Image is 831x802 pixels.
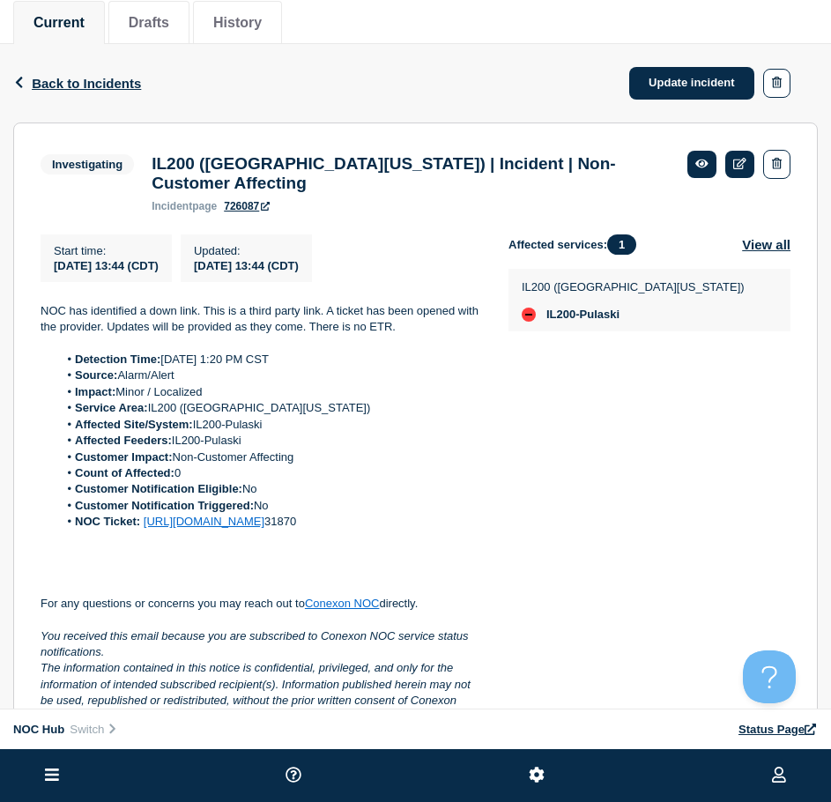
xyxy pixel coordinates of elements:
[75,368,117,382] strong: Source:
[58,368,481,383] li: Alarm/Alert
[41,596,480,612] p: For any questions or concerns you may reach out to directly.
[58,400,481,416] li: IL200 ([GEOGRAPHIC_DATA][US_STATE])
[152,200,192,212] span: incident
[75,353,160,366] strong: Detection Time:
[522,280,745,293] p: IL200 ([GEOGRAPHIC_DATA][US_STATE])
[743,650,796,703] iframe: Help Scout Beacon - Open
[58,465,481,481] li: 0
[629,67,754,100] a: Update incident
[546,308,620,322] span: IL200-Pulaski
[75,401,148,414] strong: Service Area:
[64,722,123,737] button: Switch
[522,308,536,322] div: down
[58,417,481,433] li: IL200-Pulaski
[75,434,172,447] strong: Affected Feeders:
[75,466,174,479] strong: Count of Affected:
[58,449,481,465] li: Non-Customer Affecting
[41,629,471,658] em: You received this email because you are subscribed to Conexon NOC service status notifications.
[13,76,141,91] button: Back to Incidents
[41,154,134,175] span: Investigating
[224,200,270,212] a: 726087
[33,15,85,31] button: Current
[54,259,159,272] span: [DATE] 13:44 (CDT)
[58,384,481,400] li: Minor / Localized
[508,234,645,255] span: Affected services:
[738,723,818,736] a: Status Page
[305,597,380,610] a: Conexon NOC
[129,15,169,31] button: Drafts
[194,257,299,272] div: [DATE] 13:44 (CDT)
[742,234,790,255] button: View all
[54,244,159,257] p: Start time :
[13,723,64,736] span: NOC Hub
[75,515,140,528] strong: NOC Ticket:
[213,15,262,31] button: History
[32,76,141,91] span: Back to Incidents
[152,154,670,193] h3: IL200 ([GEOGRAPHIC_DATA][US_STATE]) | Incident | Non-Customer Affecting
[58,352,481,368] li: [DATE] 1:20 PM CST
[58,514,481,530] li: 31870
[144,515,264,528] a: [URL][DOMAIN_NAME]
[41,303,480,336] p: NOC has identified a down link. This is a third party link. A ticket has been opened with the pro...
[75,385,115,398] strong: Impact:
[75,418,193,431] strong: Affected Site/System:
[58,498,481,514] li: No
[152,200,217,212] p: page
[607,234,636,255] span: 1
[58,433,481,449] li: IL200-Pulaski
[58,481,481,497] li: No
[75,499,254,512] strong: Customer Notification Triggered:
[75,450,173,464] strong: Customer Impact:
[41,661,473,723] em: The information contained in this notice is confidential, privileged, and only for the informatio...
[75,482,242,495] strong: Customer Notification Eligible:
[194,244,299,257] p: Updated :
